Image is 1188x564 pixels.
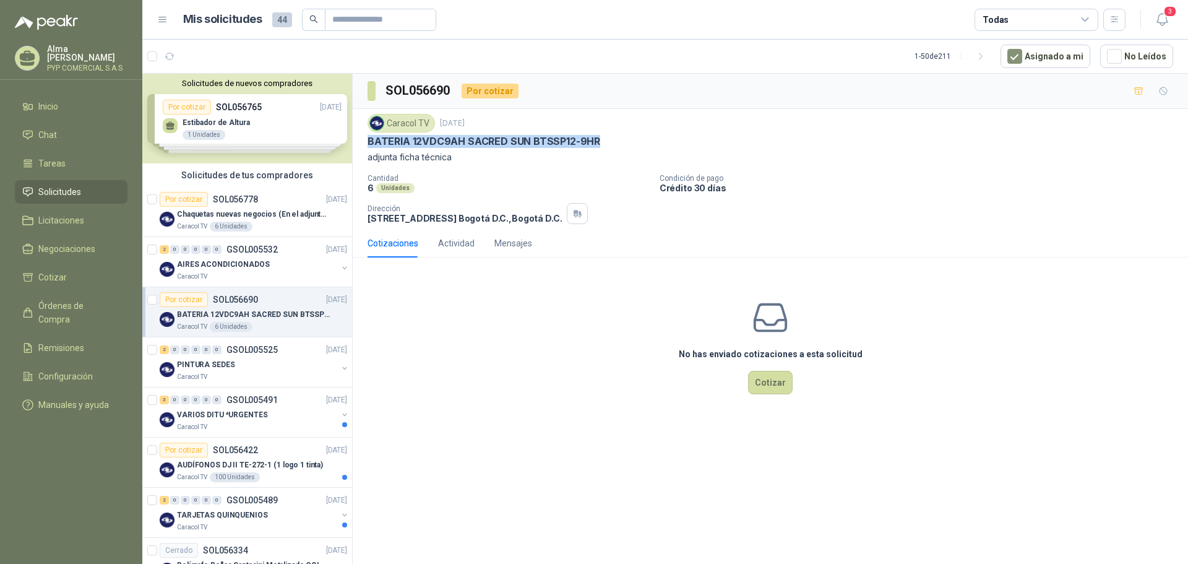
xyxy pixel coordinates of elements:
p: [DATE] [326,344,347,356]
a: Por cotizarSOL056422[DATE] Company LogoAUDÍFONOS DJ II TE-272-1 (1 logo 1 tinta)Caracol TV100 Uni... [142,438,352,488]
button: No Leídos [1100,45,1173,68]
div: 0 [212,345,222,354]
p: [DATE] [326,495,347,506]
img: Company Logo [160,212,174,227]
div: Solicitudes de tus compradores [142,163,352,187]
div: 0 [191,345,200,354]
button: Cotizar [748,371,793,394]
img: Company Logo [160,362,174,377]
p: [DATE] [326,445,347,456]
p: VARIOS DITU *URGENTES [177,409,267,421]
p: GSOL005525 [226,345,278,354]
p: Dirección [368,204,562,213]
div: 0 [202,496,211,505]
p: [DATE] [326,244,347,256]
p: SOL056422 [213,446,258,454]
div: 0 [191,496,200,505]
a: 2 0 0 0 0 0 GSOL005489[DATE] Company LogoTARJETAS QUINQUENIOSCaracol TV [160,493,350,532]
div: 0 [181,496,190,505]
p: [DATE] [326,394,347,406]
p: [DATE] [326,294,347,306]
div: 0 [202,396,211,404]
img: Logo peakr [15,15,78,30]
a: Por cotizarSOL056690[DATE] Company LogoBATERIA 12VDC9AH SACRED SUN BTSSP12-9HRCaracol TV6 Unidades [142,287,352,337]
img: Company Logo [160,312,174,327]
p: AUDÍFONOS DJ II TE-272-1 (1 logo 1 tinta) [177,459,323,471]
div: Cotizaciones [368,236,418,250]
p: Alma [PERSON_NAME] [47,45,127,62]
div: 2 [160,245,169,254]
div: Actividad [438,236,475,250]
div: 0 [170,496,179,505]
h3: No has enviado cotizaciones a esta solicitud [679,347,863,361]
a: Configuración [15,365,127,388]
h3: SOL056690 [385,81,452,100]
button: 3 [1151,9,1173,31]
div: 3 [160,396,169,404]
div: 0 [212,396,222,404]
div: 6 Unidades [210,222,252,232]
img: Company Logo [160,412,174,427]
p: adjunta ficha técnica [368,150,1173,164]
p: SOL056690 [213,295,258,304]
span: Inicio [38,100,58,113]
div: 0 [181,245,190,254]
a: Por cotizarSOL056778[DATE] Company LogoChaquetas nuevas negocios (En el adjunto mas informacion)C... [142,187,352,237]
div: Solicitudes de nuevos compradoresPor cotizarSOL056765[DATE] Estibador de Altura1 UnidadesPor coti... [142,74,352,163]
a: Remisiones [15,336,127,360]
img: Company Logo [160,513,174,527]
span: 3 [1163,6,1177,17]
img: Company Logo [160,262,174,277]
span: Órdenes de Compra [38,299,116,326]
div: 0 [212,496,222,505]
span: Licitaciones [38,214,84,227]
p: AIRES ACONDICIONADOS [177,259,270,271]
div: Cerrado [160,543,198,558]
a: 2 0 0 0 0 0 GSOL005525[DATE] Company LogoPINTURA SEDESCaracol TV [160,342,350,382]
p: 6 [368,183,374,193]
span: Solicitudes [38,185,81,199]
p: GSOL005532 [226,245,278,254]
a: Órdenes de Compra [15,294,127,331]
div: 0 [202,245,211,254]
a: 2 0 0 0 0 0 GSOL005532[DATE] Company LogoAIRES ACONDICIONADOSCaracol TV [160,242,350,282]
h1: Mis solicitudes [183,11,262,28]
div: 0 [181,396,190,404]
button: Asignado a mi [1001,45,1090,68]
p: Caracol TV [177,523,207,532]
div: 0 [181,345,190,354]
a: Inicio [15,95,127,118]
p: Caracol TV [177,372,207,382]
div: 0 [170,396,179,404]
span: Tareas [38,157,66,170]
p: [DATE] [440,118,465,129]
span: 44 [272,12,292,27]
p: Cantidad [368,174,650,183]
div: 0 [191,245,200,254]
a: Solicitudes [15,180,127,204]
p: Condición de pago [660,174,1183,183]
div: Por cotizar [160,443,208,458]
p: [STREET_ADDRESS] Bogotá D.C. , Bogotá D.C. [368,213,562,223]
div: Mensajes [494,236,532,250]
button: Solicitudes de nuevos compradores [147,79,347,88]
a: Manuales y ayuda [15,393,127,417]
div: Por cotizar [160,192,208,207]
p: GSOL005489 [226,496,278,505]
span: Remisiones [38,341,84,355]
a: 3 0 0 0 0 0 GSOL005491[DATE] Company LogoVARIOS DITU *URGENTESCaracol TV [160,393,350,432]
div: 0 [170,345,179,354]
p: Caracol TV [177,272,207,282]
span: Cotizar [38,271,67,284]
div: 0 [202,345,211,354]
p: Caracol TV [177,322,207,332]
p: SOL056778 [213,195,258,204]
div: 2 [160,345,169,354]
p: Caracol TV [177,222,207,232]
div: Todas [983,13,1009,27]
p: TARJETAS QUINQUENIOS [177,510,268,521]
span: Negociaciones [38,242,95,256]
div: 6 Unidades [210,322,252,332]
span: Chat [38,128,57,142]
p: BATERIA 12VDC9AH SACRED SUN BTSSP12-9HR [177,309,331,321]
